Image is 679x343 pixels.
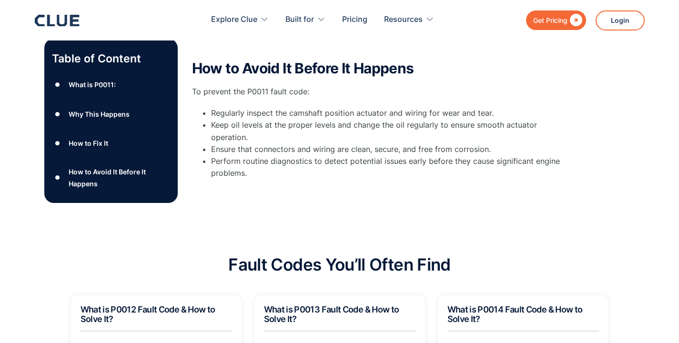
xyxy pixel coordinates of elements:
div: ● [52,171,63,185]
a: ●Why This Happens [52,107,170,121]
a: Get Pricing [526,10,586,30]
p: To prevent the P0011 fault code: [192,86,573,98]
h2: Fault Codes You’ll Often Find [228,255,450,274]
div: Resources [384,5,434,35]
div: Built for [285,5,314,35]
a: Pricing [342,5,367,35]
h2: What is P0012 Fault Code & How to Solve It? [81,305,232,324]
div: How to Avoid It Before It Happens [69,166,170,190]
div: Built for [285,5,325,35]
a: ●How to Fix It [52,136,170,151]
h2: What is P0014 Fault Code & How to Solve It? [447,305,599,324]
li: Perform routine diagnostics to detect potential issues early before they cause significant engine... [211,155,573,179]
a: ●What is P0011: [52,78,170,92]
strong: How to Avoid It Before It Happens [192,60,414,77]
a: Login [596,10,645,30]
div:  [568,14,582,26]
li: Regularly inspect the camshaft position actuator and wiring for wear and tear. [211,107,573,119]
div: What is P0011: [69,79,116,91]
div: Explore Clue [211,5,257,35]
div: Explore Clue [211,5,269,35]
a: ●How to Avoid It Before It Happens [52,166,170,190]
div: ● [52,136,63,151]
div: Resources [384,5,423,35]
div: Get Pricing [533,14,568,26]
div: How to Fix It [69,138,108,150]
h2: What is P0013 Fault Code & How to Solve It? [264,305,416,324]
div: ● [52,107,63,121]
p: Table of Content [52,51,170,66]
li: Keep oil levels at the proper levels and change the oil regularly to ensure smooth actuator opera... [211,119,573,143]
p: ‍ [192,39,573,51]
li: Ensure that connectors and wiring are clean, secure, and free from corrosion. [211,143,573,155]
div: Why This Happens [69,108,130,120]
div: ● [52,78,63,92]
